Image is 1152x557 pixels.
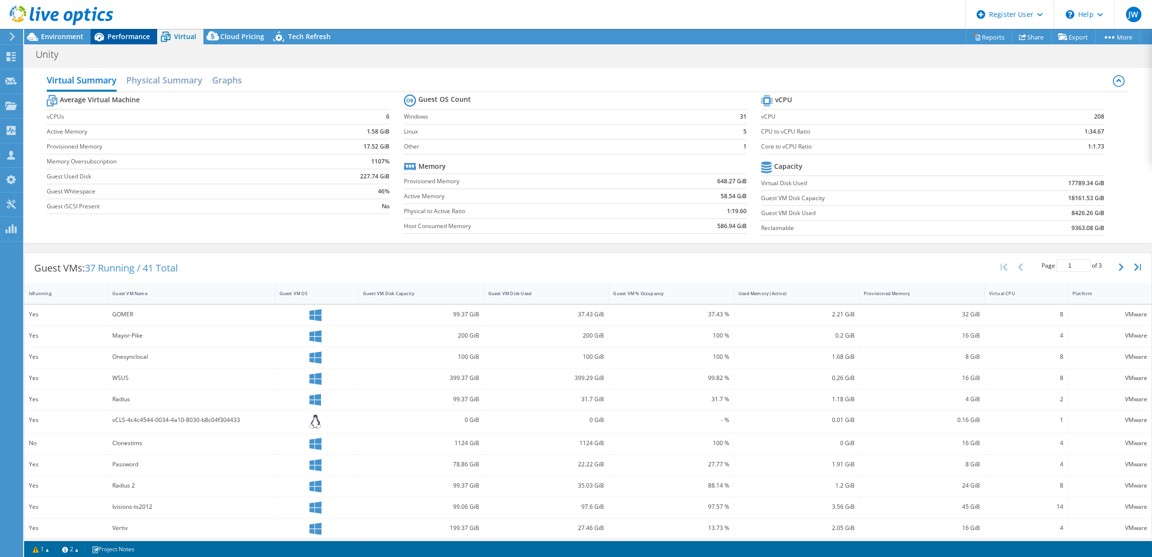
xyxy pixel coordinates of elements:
[1072,208,1104,218] b: 8426.26 GiB
[989,309,1063,320] div: 8
[1085,127,1104,136] b: 1:34.67
[1072,502,1147,512] div: VMware
[864,394,980,405] div: 4 GiB
[112,352,270,362] div: Onesynclocal
[29,502,103,512] div: Yes
[404,142,715,151] label: Other
[363,142,389,151] b: 17.52 GiB
[371,157,389,166] b: 1107%
[47,172,308,181] label: Guest Used Disk
[717,177,747,186] b: 648.27 GiB
[613,352,729,362] div: 100 %
[738,330,855,341] div: 0.2 GiB
[31,49,73,60] h1: Unity
[774,162,803,171] b: Capacity
[363,373,479,383] div: 399.37 GiB
[112,394,270,405] div: Radius
[613,330,729,341] div: 100 %
[738,415,855,425] div: 0.01 GiB
[989,502,1063,512] div: 14
[488,309,604,320] div: 37.43 GiB
[1088,142,1104,151] b: 1:1.73
[1057,259,1090,272] input: jump to page
[112,309,270,320] div: GOMER
[47,127,308,136] label: Active Memory
[386,112,389,122] b: 6
[367,127,389,136] b: 1.58 GiB
[761,142,1014,151] label: Core to vCPU Ratio
[488,438,604,448] div: 1124 GiB
[721,191,747,201] b: 58.54 GiB
[743,142,747,151] b: 1
[112,330,270,341] div: Mayor-Pike
[363,309,479,320] div: 99.37 GiB
[112,415,270,425] div: vCLS-4c4c4544-0034-4a10-8030-b8c04f304433
[761,208,985,218] label: Guest VM Disk Used
[864,480,980,491] div: 24 GiB
[1072,290,1136,297] div: Platform
[738,352,855,362] div: 1.68 GiB
[60,95,140,105] b: Average Virtual Machine
[488,523,604,533] div: 27.46 GiB
[488,330,604,341] div: 200 GiB
[864,352,980,362] div: 8 GiB
[288,32,331,41] span: Tech Refresh
[738,459,855,470] div: 1.91 GiB
[1095,29,1140,44] a: More
[761,223,985,233] label: Reclaimable
[1066,10,1074,19] svg: \n
[1072,523,1147,533] div: VMware
[29,290,92,297] div: IsRunning
[1072,438,1147,448] div: VMware
[55,543,85,555] a: 2
[1068,178,1104,188] b: 17789.34 GiB
[864,502,980,512] div: 45 GiB
[864,330,980,341] div: 16 GiB
[989,330,1063,341] div: 4
[382,202,389,211] b: No
[378,187,389,196] b: 46%
[613,290,718,297] div: Guest VM % Occupancy
[363,330,479,341] div: 200 GiB
[85,543,141,555] a: Project Notes
[613,373,729,383] div: 99.82 %
[112,480,270,491] div: Radius 2
[107,32,150,41] span: Performance
[404,221,647,231] label: Host Consumed Memory
[363,480,479,491] div: 99.37 GiB
[989,394,1063,405] div: 2
[1051,29,1096,44] a: Export
[112,373,270,383] div: WSUS
[404,206,647,216] label: Physical to Active Ratio
[738,523,855,533] div: 2.05 GiB
[47,157,308,166] label: Memory Oversubscription
[738,502,855,512] div: 3.56 GiB
[738,480,855,491] div: 1.2 GiB
[1072,480,1147,491] div: VMware
[1042,259,1102,272] span: Page of
[864,373,980,383] div: 16 GiB
[29,330,103,341] div: Yes
[212,70,242,90] h2: Graphs
[1098,261,1102,270] span: 3
[864,309,980,320] div: 32 GiB
[1072,223,1104,233] b: 9363.08 GiB
[761,193,985,203] label: Guest VM Disk Capacity
[363,459,479,470] div: 78.86 GiB
[613,394,729,405] div: 31.7 %
[1072,459,1147,470] div: VMware
[363,438,479,448] div: 1124 GiB
[613,438,729,448] div: 100 %
[613,523,729,533] div: 13.73 %
[1072,352,1147,362] div: VMware
[727,206,747,216] b: 1:19.60
[738,394,855,405] div: 1.18 GiB
[174,32,196,41] span: Virtual
[613,480,729,491] div: 88.14 %
[740,112,747,122] b: 31
[41,32,83,41] span: Environment
[418,162,446,171] b: Memory
[989,352,1063,362] div: 8
[363,352,479,362] div: 100 GiB
[488,394,604,405] div: 31.7 GiB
